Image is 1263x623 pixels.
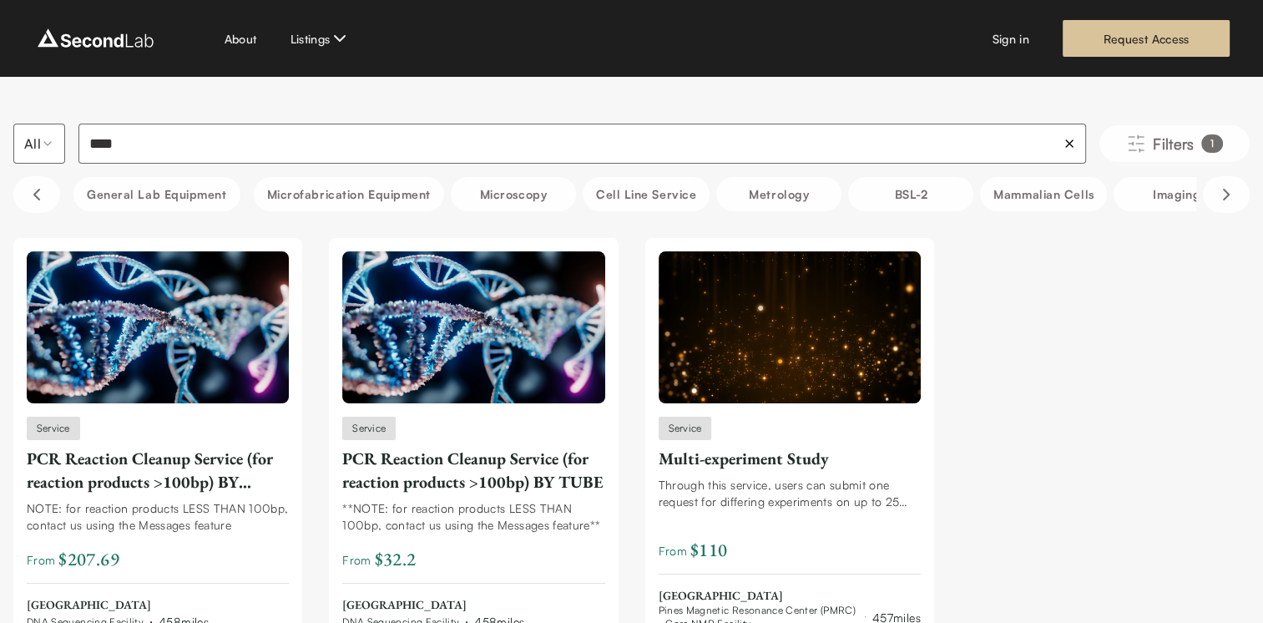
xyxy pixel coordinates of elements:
div: Multi-experiment Study [659,447,921,470]
span: From [659,538,728,564]
div: PCR Reaction Cleanup Service (for reaction products >100bp) BY PLATE [27,447,289,494]
a: About [225,30,257,48]
span: From [342,547,416,573]
span: Service [37,421,70,436]
button: Scroll left [13,176,60,213]
button: General Lab equipment [73,177,240,211]
span: [GEOGRAPHIC_DATA] [342,597,524,614]
button: Filters [1099,125,1250,162]
button: Listings [290,28,350,48]
span: Service [352,421,386,436]
img: logo [33,25,158,52]
div: NOTE: for reaction products LESS THAN 100bp, contact us using the Messages feature [27,500,289,534]
img: PCR Reaction Cleanup Service (for reaction products >100bp) BY TUBE [342,251,604,403]
span: $ 207.69 [58,547,119,573]
a: Sign in [993,30,1029,48]
button: Microfabrication Equipment [254,177,444,211]
span: $ 32.2 [375,547,417,573]
span: Service [669,421,702,436]
span: Filters [1153,132,1195,155]
button: Cell line service [583,177,710,211]
img: PCR Reaction Cleanup Service (for reaction products >100bp) BY PLATE [27,251,289,403]
span: From [27,547,119,573]
button: Select listing type [13,124,65,164]
button: Microscopy [451,177,576,211]
button: Mammalian Cells [980,177,1107,211]
a: Request Access [1063,20,1230,57]
button: BSL-2 [848,177,973,211]
span: [GEOGRAPHIC_DATA] [659,588,921,605]
div: **NOTE: for reaction products LESS THAN 100bp, contact us using the Messages feature** [342,500,604,534]
button: Scroll right [1203,176,1250,213]
div: Through this service, users can submit one request for differing experiments on up to 25 samples ... [659,477,921,510]
div: 1 [1201,134,1223,153]
span: [GEOGRAPHIC_DATA] [27,597,209,614]
button: Metrology [716,177,841,211]
img: Multi-experiment Study [659,251,921,403]
button: Imaging [1114,177,1239,211]
div: PCR Reaction Cleanup Service (for reaction products >100bp) BY TUBE [342,447,604,494]
span: $ 110 [690,538,727,564]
